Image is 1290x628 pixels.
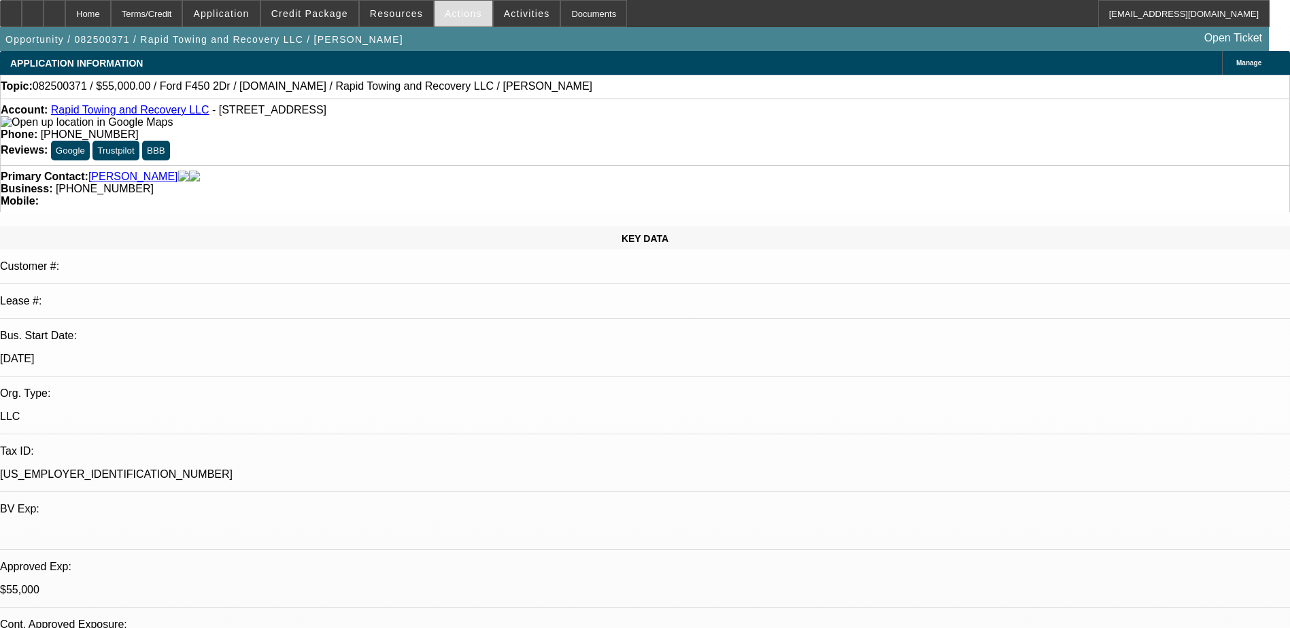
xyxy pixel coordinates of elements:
[183,1,259,27] button: Application
[271,8,348,19] span: Credit Package
[1,128,37,140] strong: Phone:
[370,8,423,19] span: Resources
[178,171,189,183] img: facebook-icon.png
[1,116,173,128] img: Open up location in Google Maps
[1,80,33,92] strong: Topic:
[1199,27,1268,50] a: Open Ticket
[51,104,209,116] a: Rapid Towing and Recovery LLC
[435,1,492,27] button: Actions
[189,171,200,183] img: linkedin-icon.png
[1,183,52,194] strong: Business:
[1,171,88,183] strong: Primary Contact:
[56,183,154,194] span: [PHONE_NUMBER]
[1,104,48,116] strong: Account:
[142,141,170,160] button: BBB
[1,195,39,207] strong: Mobile:
[445,8,482,19] span: Actions
[51,141,90,160] button: Google
[494,1,560,27] button: Activities
[622,233,668,244] span: KEY DATA
[360,1,433,27] button: Resources
[1,116,173,128] a: View Google Maps
[92,141,139,160] button: Trustpilot
[41,128,139,140] span: [PHONE_NUMBER]
[504,8,550,19] span: Activities
[10,58,143,69] span: APPLICATION INFORMATION
[193,8,249,19] span: Application
[1236,59,1261,67] span: Manage
[212,104,326,116] span: - [STREET_ADDRESS]
[5,34,403,45] span: Opportunity / 082500371 / Rapid Towing and Recovery LLC / [PERSON_NAME]
[1,144,48,156] strong: Reviews:
[88,171,178,183] a: [PERSON_NAME]
[261,1,358,27] button: Credit Package
[33,80,592,92] span: 082500371 / $55,000.00 / Ford F450 2Dr / [DOMAIN_NAME] / Rapid Towing and Recovery LLC / [PERSON_...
